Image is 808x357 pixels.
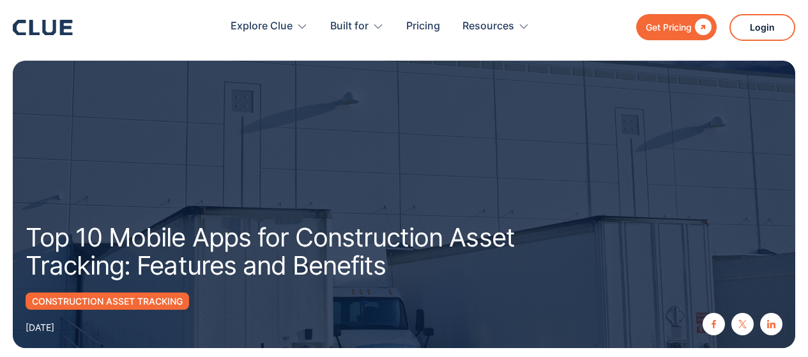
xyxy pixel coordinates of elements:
div: Resources [462,6,530,47]
div: Explore Clue [231,6,293,47]
a: Get Pricing [636,14,717,40]
a: Pricing [406,6,440,47]
a: Construction Asset tracking [26,292,189,310]
h1: Top 10 Mobile Apps for Construction Asset Tracking: Features and Benefits [26,224,556,280]
img: twitter X icon [738,320,747,328]
div: Get Pricing [646,19,692,35]
div: Built for [330,6,384,47]
img: facebook icon [710,320,718,328]
div: [DATE] [26,319,54,335]
div: Built for [330,6,369,47]
div: Explore Clue [231,6,308,47]
div: Resources [462,6,514,47]
img: linkedin icon [767,320,775,328]
a: Login [729,14,795,41]
div:  [692,19,712,35]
